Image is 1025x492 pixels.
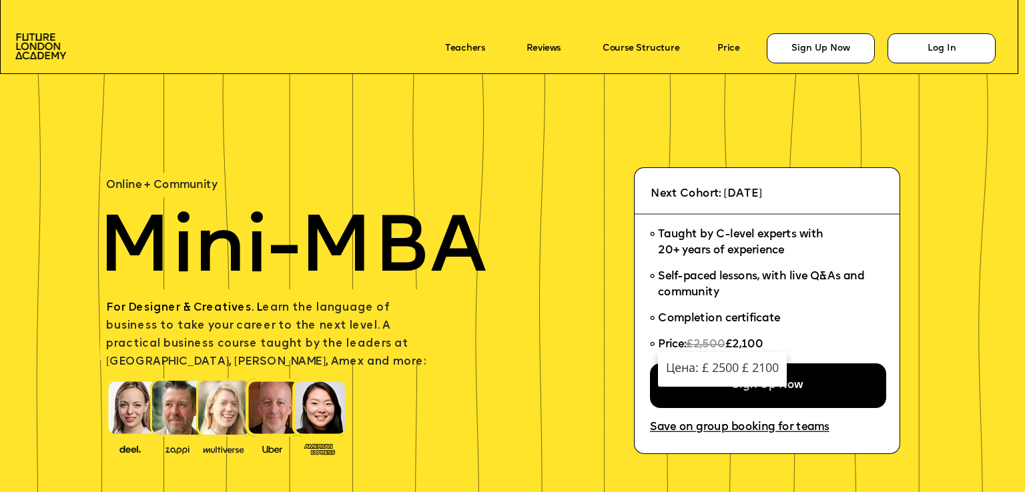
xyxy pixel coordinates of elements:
img: image-aac980e9-41de-4c2d-a048-f29dd30a0068.png [15,33,67,59]
span: £2,500 [686,339,725,351]
a: Course Structure [603,43,680,53]
span: £2,100 [725,339,763,351]
a: Teachers [445,43,485,53]
span: Online + Community [106,180,218,191]
span: Mini-MBA [98,211,486,291]
span: Completion certificate [658,313,780,325]
div: Цена: £ 2500 £ 2100 [658,352,787,387]
span: Taught by C-level experts with 20+ years of experience [658,229,823,257]
span: Next Cohort: [DATE] [651,189,762,200]
span: earn the language of business to take your career to the next level. A practical business course ... [106,302,426,367]
img: image-b2f1584c-cbf7-4a77-bbe0-f56ae6ee31f2.png [157,443,198,454]
span: Self-paced lessons, with live Q&As and community [658,271,868,299]
img: image-93eab660-639c-4de6-957c-4ae039a0235a.png [300,441,340,456]
img: image-99cff0b2-a396-4aab-8550-cf4071da2cb9.png [252,443,292,454]
a: Price [717,43,739,53]
img: image-388f4489-9820-4c53-9b08-f7df0b8d4ae2.png [110,442,150,455]
span: For Designer & Creatives. L [106,302,262,313]
span: Price: [658,339,686,351]
a: Save on group booking for teams [650,422,829,434]
a: Reviews [527,43,561,53]
img: image-b7d05013-d886-4065-8d38-3eca2af40620.png [200,442,248,455]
